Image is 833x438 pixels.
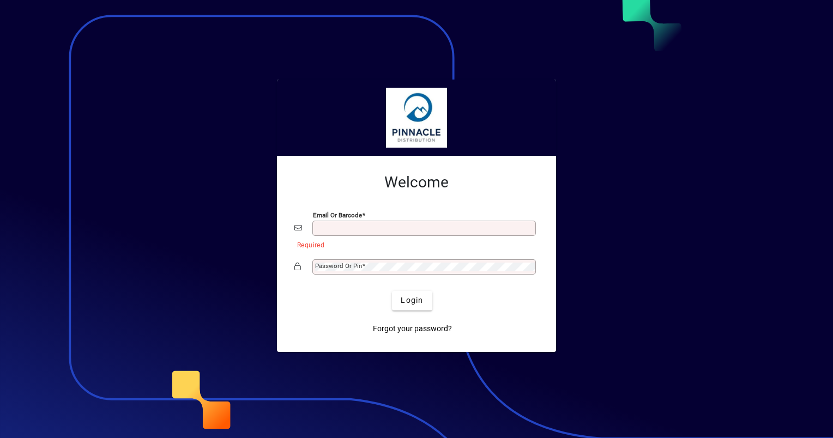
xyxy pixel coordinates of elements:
[401,295,423,306] span: Login
[294,173,539,192] h2: Welcome
[392,291,432,311] button: Login
[369,319,456,339] a: Forgot your password?
[313,211,362,218] mat-label: Email or Barcode
[297,239,530,250] mat-error: Required
[373,323,452,334] span: Forgot your password?
[315,262,362,270] mat-label: Password or Pin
